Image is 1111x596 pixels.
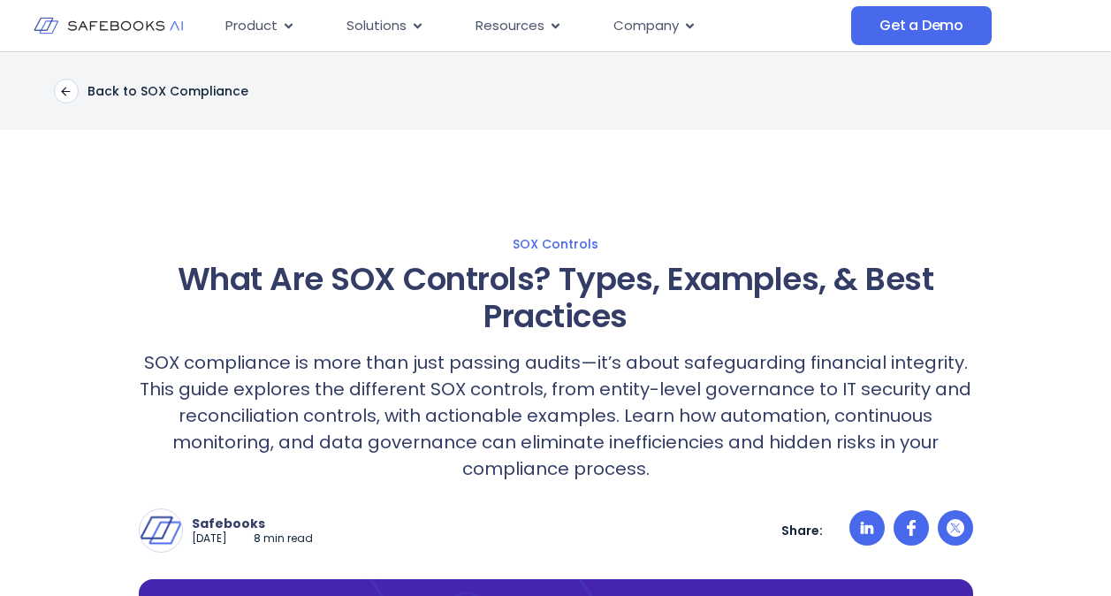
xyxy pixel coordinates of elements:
h1: What Are SOX Controls? Types, Examples, & Best Practices [139,261,973,335]
p: Safebooks [192,516,313,531]
div: Menu Toggle [211,9,851,43]
a: SOX Controls [18,236,1093,252]
p: 8 min read [254,531,313,546]
p: SOX compliance is more than just passing audits—it’s about safeguarding financial integrity. This... [139,349,973,482]
span: Resources [476,16,544,36]
a: Back to SOX Compliance [54,79,248,103]
nav: Menu [211,9,851,43]
p: [DATE] [192,531,227,546]
img: Safebooks [140,509,182,552]
a: Get a Demo [851,6,992,45]
span: Get a Demo [879,17,963,34]
span: Solutions [346,16,407,36]
span: Product [225,16,278,36]
span: Company [613,16,679,36]
p: Back to SOX Compliance [88,83,248,99]
p: Share: [781,523,823,539]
